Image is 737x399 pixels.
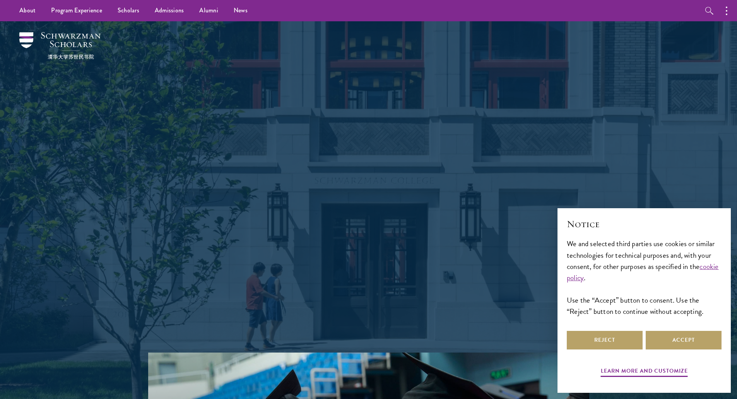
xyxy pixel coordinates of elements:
[567,261,719,283] a: cookie policy
[601,366,688,378] button: Learn more and customize
[646,331,722,349] button: Accept
[19,32,101,59] img: Schwarzman Scholars
[567,238,722,317] div: We and selected third parties use cookies or similar technologies for technical purposes and, wit...
[567,331,643,349] button: Reject
[567,217,722,231] h2: Notice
